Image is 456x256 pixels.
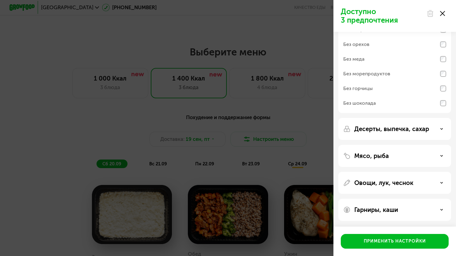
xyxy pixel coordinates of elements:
div: Без морепродуктов [343,70,390,77]
p: Гарниры, каши [354,206,398,213]
div: Без горчицы [343,85,373,92]
p: Мясо, рыба [354,152,389,160]
div: Без шоколада [343,100,376,107]
p: Овощи, лук, чеснок [354,179,413,186]
div: Без орехов [343,41,369,48]
div: Без меда [343,55,364,63]
div: Применить настройки [364,238,426,244]
button: Применить настройки [341,234,449,249]
p: Десерты, выпечка, сахар [354,125,429,133]
p: Доступно 3 предпочтения [341,7,423,24]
